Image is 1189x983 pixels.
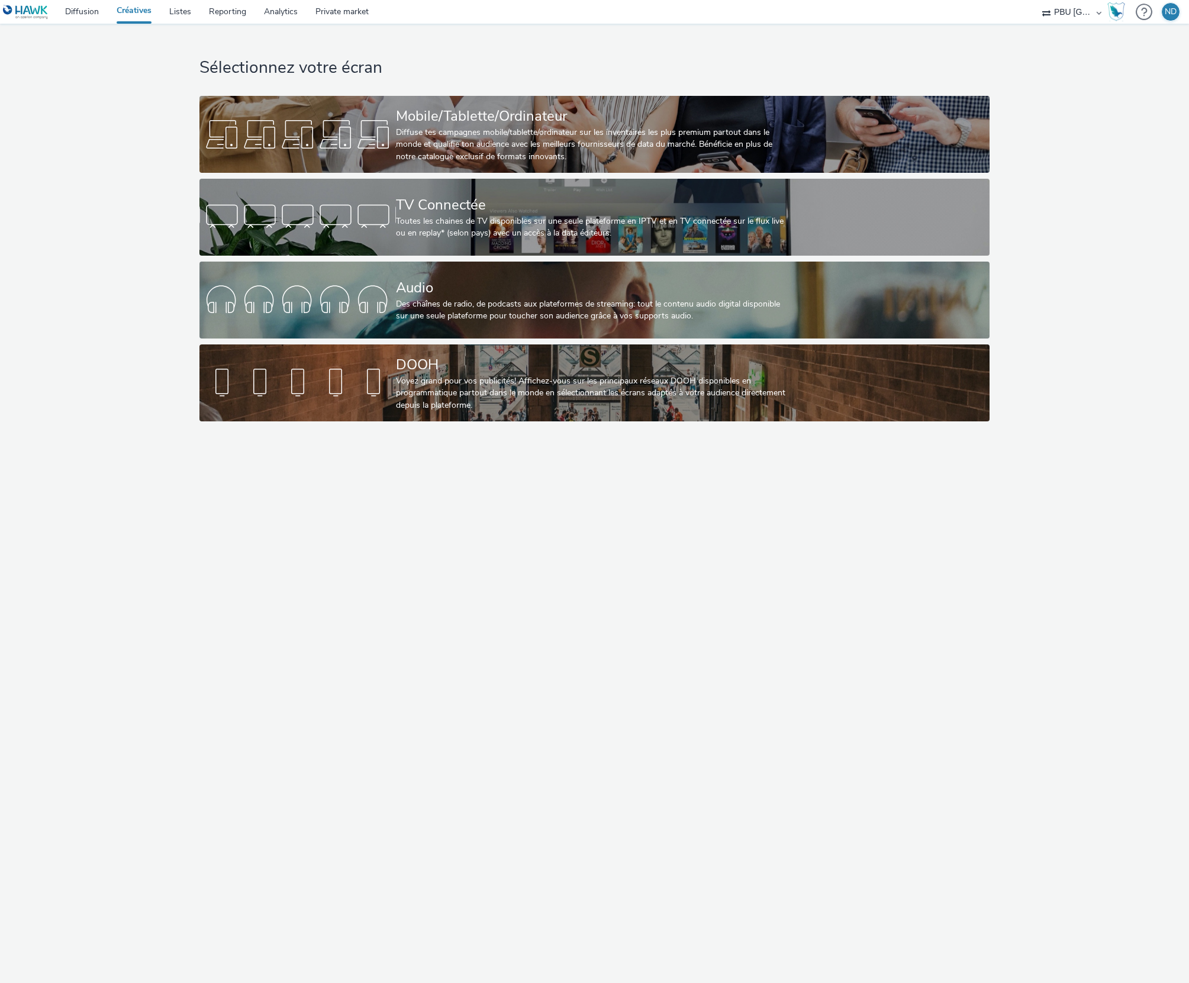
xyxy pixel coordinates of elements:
div: Toutes les chaines de TV disponibles sur une seule plateforme en IPTV et en TV connectée sur le f... [396,215,788,240]
a: AudioDes chaînes de radio, de podcasts aux plateformes de streaming: tout le contenu audio digita... [199,262,990,339]
div: Mobile/Tablette/Ordinateur [396,106,788,127]
h1: Sélectionnez votre écran [199,57,990,79]
img: Hawk Academy [1107,2,1125,21]
div: Voyez grand pour vos publicités! Affichez-vous sur les principaux réseaux DOOH disponibles en pro... [396,375,788,411]
div: Des chaînes de radio, de podcasts aux plateformes de streaming: tout le contenu audio digital dis... [396,298,788,323]
a: TV ConnectéeToutes les chaines de TV disponibles sur une seule plateforme en IPTV et en TV connec... [199,179,990,256]
div: Audio [396,278,788,298]
a: Hawk Academy [1107,2,1130,21]
a: Mobile/Tablette/OrdinateurDiffuse tes campagnes mobile/tablette/ordinateur sur les inventaires le... [199,96,990,173]
div: ND [1165,3,1177,21]
div: TV Connectée [396,195,788,215]
div: DOOH [396,354,788,375]
img: undefined Logo [3,5,49,20]
div: Diffuse tes campagnes mobile/tablette/ordinateur sur les inventaires les plus premium partout dan... [396,127,788,163]
a: DOOHVoyez grand pour vos publicités! Affichez-vous sur les principaux réseaux DOOH disponibles en... [199,344,990,421]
